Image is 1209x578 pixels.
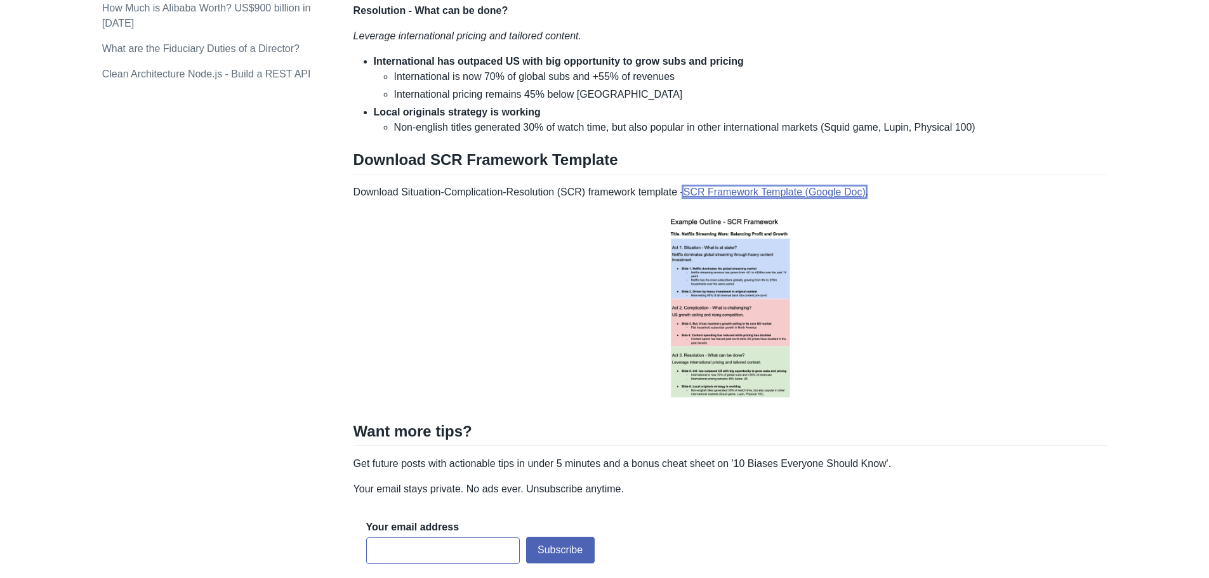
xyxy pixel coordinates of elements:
strong: Local originals strategy is working [374,107,541,117]
li: Non-english titles generated 30% of watch time, but also popular in other international markets (... [394,120,1107,135]
li: International pricing remains 45% below [GEOGRAPHIC_DATA] [394,87,1107,102]
button: Subscribe [526,537,595,563]
a: What are the Fiduciary Duties of a Director? [102,43,300,54]
h2: Download SCR Framework Template [353,150,1107,174]
h2: Want more tips? [353,422,1107,446]
li: International is now 70% of global subs and +55% of revenues [394,69,1107,84]
img: example scr template [649,210,811,407]
strong: International has outpaced US with big opportunity to grow subs and pricing [374,56,744,67]
p: Get future posts with actionable tips in under 5 minutes and a bonus cheat sheet on '10 Biases Ev... [353,456,1107,471]
a: Clean Architecture Node.js - Build a REST API [102,69,311,79]
strong: Resolution - What can be done? [353,5,508,16]
a: How Much is Alibaba Worth? US$900 billion in [DATE] [102,3,311,29]
p: Your email stays private. No ads ever. Unsubscribe anytime. [353,482,1107,497]
label: Your email address [366,520,459,534]
p: Download Situation-Complication-Resolution (SCR) framework template - . [353,185,1107,200]
em: Leverage international pricing and tailored content. [353,30,581,41]
a: SCR Framework Template (Google Doc) [684,187,866,197]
